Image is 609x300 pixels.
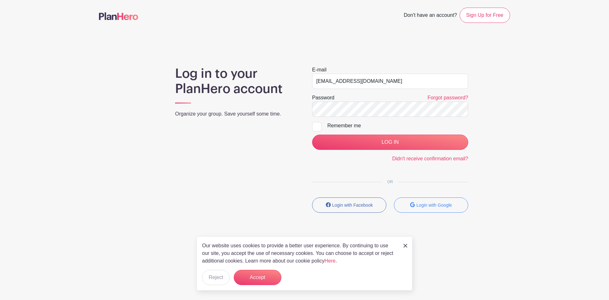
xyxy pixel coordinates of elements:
[416,203,452,208] small: Login with Google
[202,242,397,265] p: Our website uses cookies to provide a better user experience. By continuing to use our site, you ...
[332,203,373,208] small: Login with Facebook
[202,270,230,285] button: Reject
[324,258,336,263] a: Here
[403,244,407,248] img: close_button-5f87c8562297e5c2d7936805f587ecaba9071eb48480494691a3f1689db116b3.svg
[312,94,334,102] label: Password
[99,12,138,20] img: logo-507f7623f17ff9eddc593b1ce0a138ce2505c220e1c5a4e2b4648c50719b7d32.svg
[312,135,468,150] input: LOG IN
[234,270,281,285] button: Accept
[312,197,386,213] button: Login with Facebook
[460,8,510,23] a: Sign Up for Free
[392,156,468,161] a: Didn't receive confirmation email?
[327,122,468,130] div: Remember me
[382,180,398,184] span: OR
[428,95,468,100] a: Forgot password?
[394,197,468,213] button: Login with Google
[175,66,297,97] h1: Log in to your PlanHero account
[175,110,297,118] p: Organize your group. Save yourself some time.
[312,66,326,74] label: E-mail
[312,74,468,89] input: e.g. julie@eventco.com
[404,9,457,23] span: Don't have an account?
